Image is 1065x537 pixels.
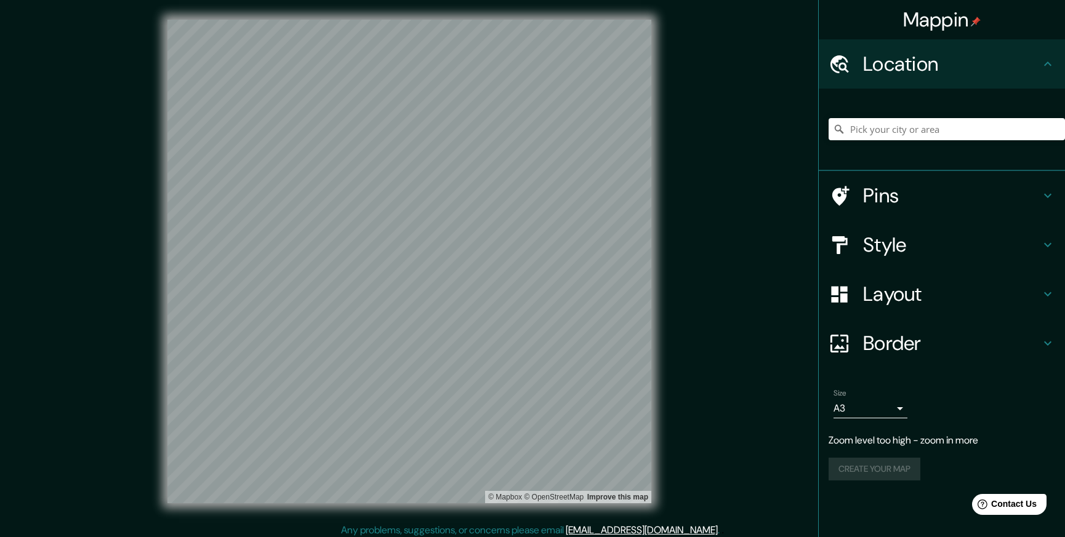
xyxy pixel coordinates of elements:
[834,399,907,418] div: A3
[863,282,1040,306] h4: Layout
[819,220,1065,269] div: Style
[829,433,1055,448] p: Zoom level too high - zoom in more
[819,171,1065,220] div: Pins
[587,493,648,501] a: Map feedback
[863,233,1040,257] h4: Style
[524,493,584,501] a: OpenStreetMap
[819,39,1065,89] div: Location
[863,52,1040,76] h4: Location
[488,493,522,501] a: Mapbox
[971,17,981,26] img: pin-icon.png
[829,118,1065,140] input: Pick your city or area
[903,7,981,32] h4: Mappin
[955,489,1051,523] iframe: Help widget launcher
[819,269,1065,319] div: Layout
[819,319,1065,368] div: Border
[167,20,651,503] canvas: Map
[834,388,846,399] label: Size
[863,331,1040,356] h4: Border
[863,183,1040,208] h4: Pins
[566,523,718,536] a: [EMAIL_ADDRESS][DOMAIN_NAME]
